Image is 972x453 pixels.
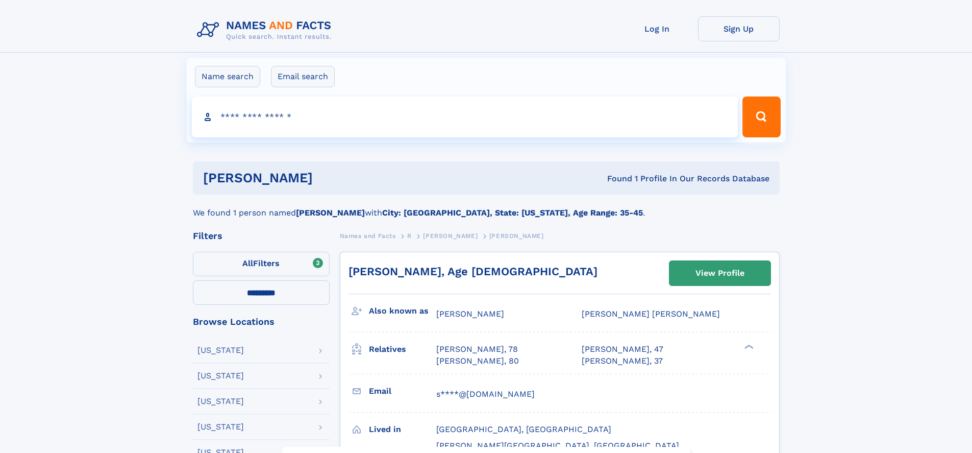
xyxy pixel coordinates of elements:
[436,441,679,450] span: [PERSON_NAME][GEOGRAPHIC_DATA], [GEOGRAPHIC_DATA]
[193,195,780,219] div: We found 1 person named with .
[582,344,663,355] a: [PERSON_NAME], 47
[436,355,519,367] a: [PERSON_NAME], 80
[193,16,340,44] img: Logo Names and Facts
[407,229,412,242] a: R
[436,424,611,434] span: [GEOGRAPHIC_DATA], [GEOGRAPHIC_DATA]
[193,231,330,241] div: Filters
[423,229,478,242] a: [PERSON_NAME]
[197,397,244,406] div: [US_STATE]
[197,372,244,380] div: [US_STATE]
[407,232,412,240] span: R
[695,261,744,285] div: View Profile
[742,97,780,137] button: Search Button
[369,302,436,320] h3: Also known as
[582,309,720,319] span: [PERSON_NAME] [PERSON_NAME]
[436,309,504,319] span: [PERSON_NAME]
[271,66,335,87] label: Email search
[195,66,260,87] label: Name search
[193,317,330,326] div: Browse Locations
[382,208,643,218] b: City: [GEOGRAPHIC_DATA], State: [US_STATE], Age Range: 35-45
[436,344,518,355] a: [PERSON_NAME], 78
[203,172,460,184] h1: [PERSON_NAME]
[369,383,436,400] h3: Email
[582,355,663,367] a: [PERSON_NAME], 37
[369,341,436,358] h3: Relatives
[296,208,365,218] b: [PERSON_NAME]
[489,232,544,240] span: [PERSON_NAME]
[369,421,436,438] h3: Lived in
[242,258,253,268] span: All
[423,232,478,240] span: [PERSON_NAME]
[197,423,244,431] div: [US_STATE]
[616,16,698,41] a: Log In
[192,97,738,137] input: search input
[742,344,754,350] div: ❯
[348,265,597,278] a: [PERSON_NAME], Age [DEMOGRAPHIC_DATA]
[460,173,769,184] div: Found 1 Profile In Our Records Database
[193,252,330,276] label: Filters
[340,229,396,242] a: Names and Facts
[669,261,770,285] a: View Profile
[698,16,780,41] a: Sign Up
[197,346,244,354] div: [US_STATE]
